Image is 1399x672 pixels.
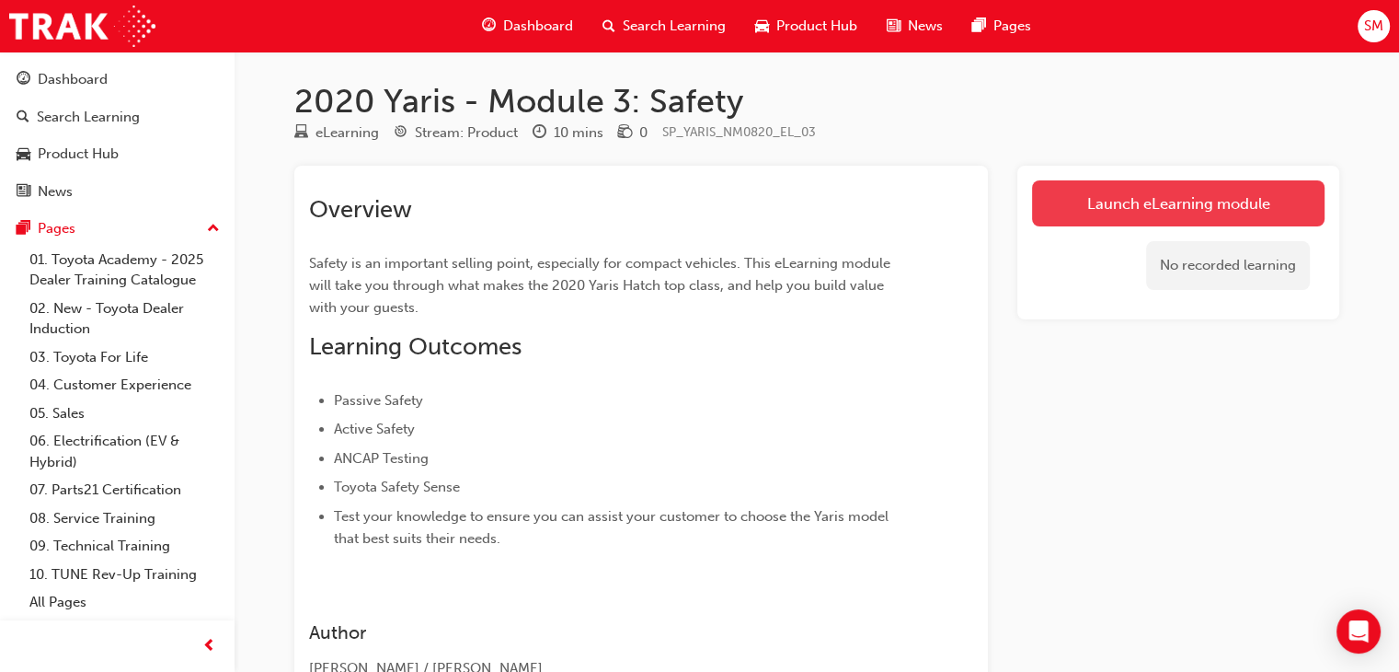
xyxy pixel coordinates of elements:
div: Open Intercom Messenger [1336,609,1381,654]
a: 05. Sales [22,400,227,428]
div: Stream [394,122,518,145]
h1: 2020 Yaris - Module 3: Safety [294,81,1339,122]
div: 10 mins [554,122,603,144]
a: Search Learning [7,100,227,134]
div: No recorded learning [1146,241,1310,290]
span: Overview [309,195,412,224]
span: Safety is an important selling point, especially for compact vehicles. This eLearning module will... [309,255,894,316]
span: money-icon [618,125,632,142]
span: guage-icon [17,72,30,88]
span: up-icon [207,217,220,241]
span: car-icon [755,15,769,38]
div: Type [294,122,379,145]
span: Passive Safety [334,392,423,409]
a: news-iconNews [872,7,958,45]
div: Stream: Product [415,122,518,144]
div: Duration [533,122,603,145]
span: car-icon [17,146,30,163]
span: Learning Outcomes [309,332,522,361]
div: News [38,181,73,203]
span: guage-icon [482,15,496,38]
a: search-iconSearch Learning [588,7,740,45]
span: learningResourceType_ELEARNING-icon [294,125,308,142]
span: News [908,16,943,37]
div: Search Learning [37,107,140,128]
div: eLearning [315,122,379,144]
span: Test your knowledge to ensure you can assist your customer to choose the Yaris model that best su... [334,508,892,547]
a: guage-iconDashboard [467,7,588,45]
span: Active Safety [334,421,415,437]
div: Dashboard [38,69,108,90]
button: SM [1358,10,1390,42]
span: Pages [993,16,1031,37]
div: 0 [639,122,648,144]
a: Product Hub [7,137,227,171]
span: Dashboard [503,16,573,37]
div: Product Hub [38,144,119,165]
span: pages-icon [972,15,986,38]
a: 09. Technical Training [22,532,227,561]
span: prev-icon [202,635,216,658]
span: Learning resource code [662,124,816,140]
button: Pages [7,212,227,246]
span: Toyota Safety Sense [334,479,460,495]
a: pages-iconPages [958,7,1046,45]
span: target-icon [394,125,407,142]
span: ANCAP Testing [334,450,429,467]
button: DashboardSearch LearningProduct HubNews [7,59,227,212]
span: search-icon [602,15,615,38]
img: Trak [9,6,155,47]
a: 07. Parts21 Certification [22,476,227,504]
a: All Pages [22,588,227,617]
a: car-iconProduct Hub [740,7,872,45]
span: clock-icon [533,125,546,142]
span: Product Hub [776,16,857,37]
span: news-icon [887,15,900,38]
a: 08. Service Training [22,504,227,533]
a: 02. New - Toyota Dealer Induction [22,295,227,343]
a: Dashboard [7,63,227,97]
div: Price [618,122,648,145]
a: 06. Electrification (EV & Hybrid) [22,427,227,476]
a: 10. TUNE Rev-Up Training [22,561,227,589]
span: pages-icon [17,221,30,238]
a: 04. Customer Experience [22,371,227,400]
span: SM [1364,16,1383,37]
span: Search Learning [623,16,726,37]
a: News [7,175,227,209]
a: 03. Toyota For Life [22,343,227,372]
span: news-icon [17,184,30,201]
span: search-icon [17,110,29,126]
a: Launch eLearning module [1032,180,1324,226]
div: Pages [38,218,75,239]
a: 01. Toyota Academy - 2025 Dealer Training Catalogue [22,246,227,295]
h3: Author [309,622,907,643]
